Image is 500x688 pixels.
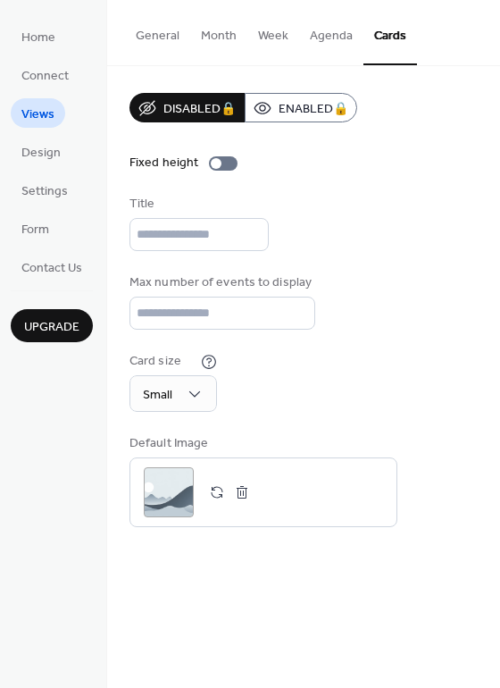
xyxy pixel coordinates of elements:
[21,221,49,239] span: Form
[129,273,312,292] div: Max number of events to display
[11,98,65,128] a: Views
[11,214,60,243] a: Form
[129,154,198,172] div: Fixed height
[129,352,197,371] div: Card size
[24,318,79,337] span: Upgrade
[129,195,265,214] div: Title
[11,137,71,166] a: Design
[11,252,93,281] a: Contact Us
[11,309,93,342] button: Upgrade
[11,175,79,205] a: Settings
[143,383,172,407] span: Small
[21,259,82,278] span: Contact Us
[129,434,394,453] div: Default Image
[144,467,194,517] div: ;
[11,60,79,89] a: Connect
[11,21,66,51] a: Home
[21,29,55,47] span: Home
[21,67,69,86] span: Connect
[21,182,68,201] span: Settings
[21,144,61,163] span: Design
[21,105,54,124] span: Views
